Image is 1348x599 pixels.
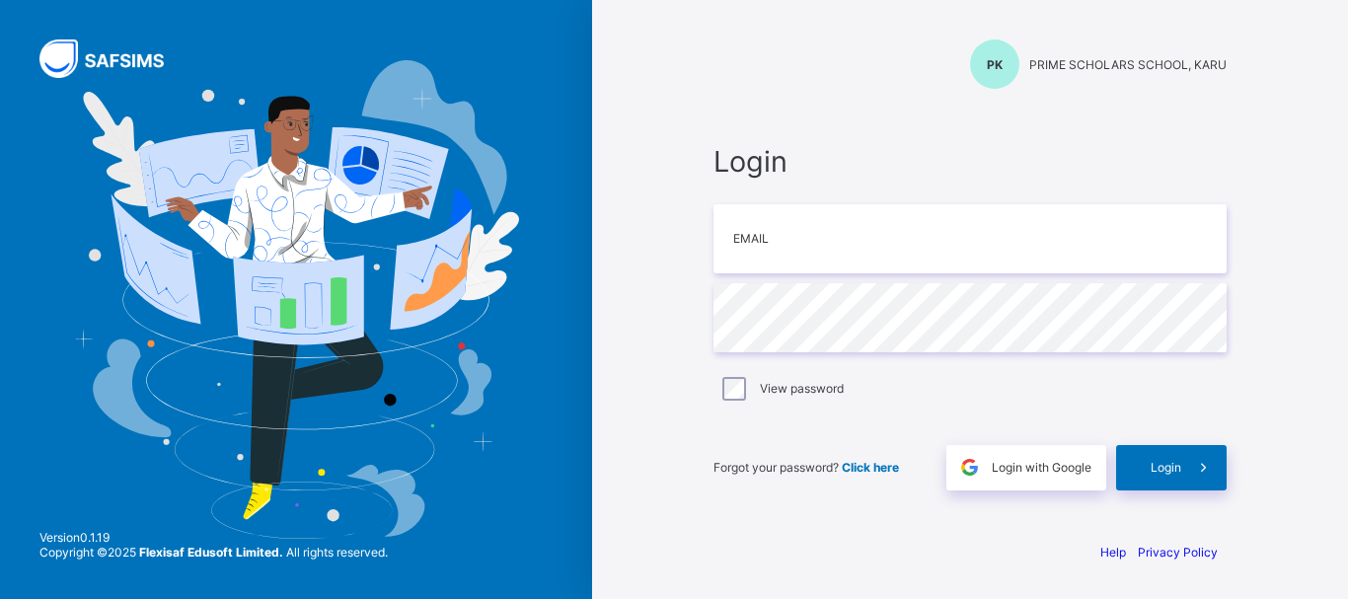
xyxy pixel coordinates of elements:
[992,460,1091,475] span: Login with Google
[39,530,388,545] span: Version 0.1.19
[958,456,981,479] img: google.396cfc9801f0270233282035f929180a.svg
[39,545,388,560] span: Copyright © 2025 All rights reserved.
[987,57,1003,72] span: PK
[73,60,519,540] img: Hero Image
[39,39,187,78] img: SAFSIMS Logo
[139,545,283,560] strong: Flexisaf Edusoft Limited.
[760,381,844,396] label: View password
[713,460,899,475] span: Forgot your password?
[713,144,1227,179] span: Login
[1151,460,1181,475] span: Login
[1138,545,1218,560] a: Privacy Policy
[842,460,899,475] a: Click here
[1029,57,1227,72] span: PRIME SCHOLARS SCHOOL, KARU
[1100,545,1126,560] a: Help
